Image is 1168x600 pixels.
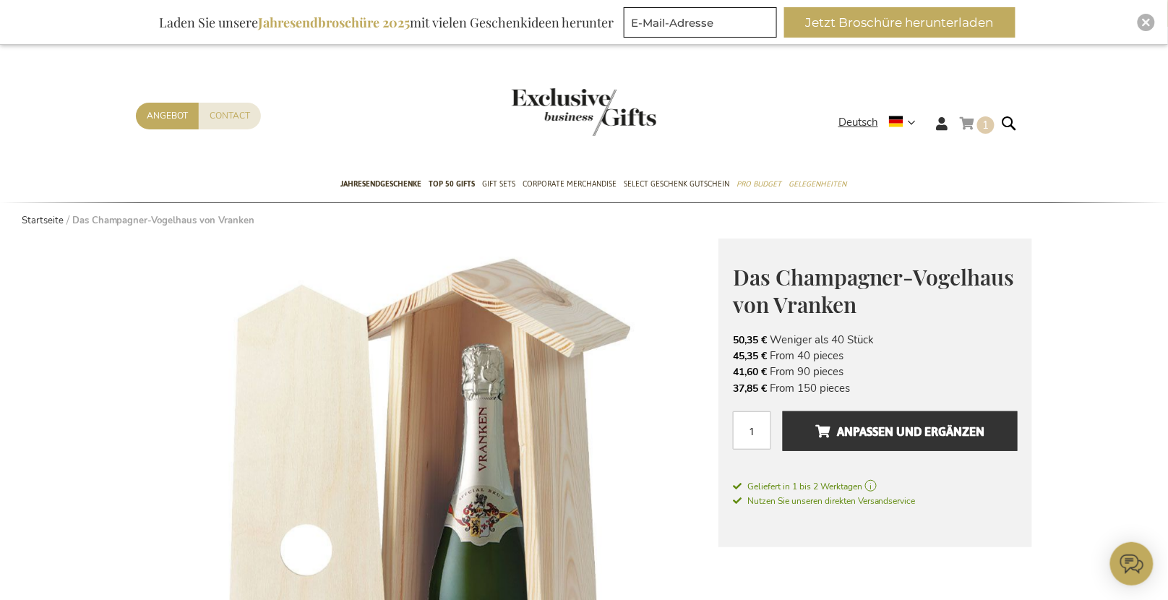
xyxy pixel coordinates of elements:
button: Anpassen und ergänzen [783,411,1018,451]
span: Gift Sets [482,176,515,192]
li: From 150 pieces [733,380,1018,396]
a: store logo [512,88,584,136]
form: marketing offers and promotions [624,7,781,42]
b: Jahresendbroschüre 2025 [258,14,410,31]
span: Nutzen Sie unseren direkten Versandservice [733,495,916,507]
span: 41,60 € [733,365,767,379]
div: Laden Sie unsere mit vielen Geschenkideen herunter [153,7,620,38]
span: 45,35 € [733,349,767,363]
strong: Das Champagner-Vogelhaus von Vranken [72,214,255,227]
a: 1 [960,114,995,138]
li: From 40 pieces [733,348,1018,364]
span: 50,35 € [733,333,767,347]
span: 1 [983,118,989,132]
span: Anpassen und ergänzen [815,420,984,443]
iframe: belco-activator-frame [1110,542,1154,586]
li: From 90 pieces [733,364,1018,380]
li: Weniger als 40 Stück [733,332,1018,348]
img: Close [1142,18,1151,27]
a: Nutzen Sie unseren direkten Versandservice [733,493,916,507]
a: Angebot [136,103,199,129]
img: Exclusive Business gifts logo [512,88,656,136]
span: Das Champagner-Vogelhaus von Vranken [733,262,1015,320]
a: Contact [199,103,261,129]
button: Jetzt Broschüre herunterladen [784,7,1015,38]
span: Deutsch [838,114,878,131]
input: E-Mail-Adresse [624,7,777,38]
input: Menge [733,411,771,450]
span: TOP 50 Gifts [429,176,475,192]
span: Jahresendgeschenke [340,176,421,192]
span: Pro Budget [737,176,781,192]
a: Geliefert in 1 bis 2 Werktagen [733,480,1018,493]
span: Gelegenheiten [789,176,846,192]
span: Corporate Merchandise [523,176,617,192]
a: Startseite [22,214,64,227]
span: Select Geschenk Gutschein [624,176,729,192]
div: Close [1138,14,1155,31]
div: Deutsch [838,114,925,131]
span: 37,85 € [733,382,767,395]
